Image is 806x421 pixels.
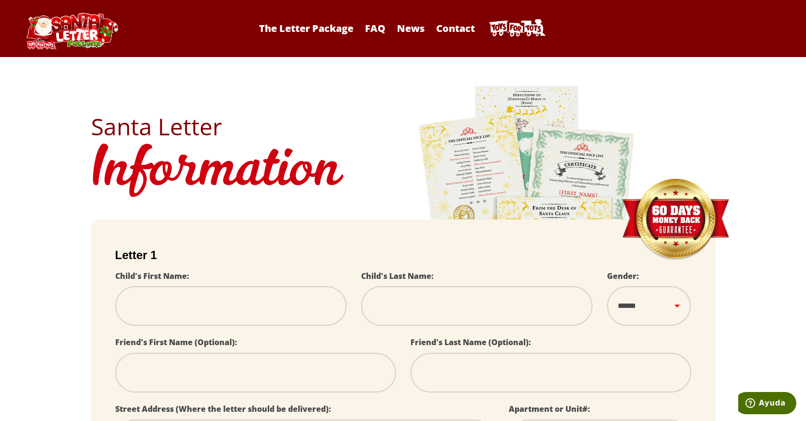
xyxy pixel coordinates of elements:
[607,271,639,281] label: Gender:
[91,115,715,138] h2: Santa Letter
[411,337,531,348] label: Friend's Last Name (Optional):
[254,22,358,35] a: The Letter Package
[418,85,636,355] img: letters.png
[738,392,796,416] iframe: Abre un widget desde donde se puede obtener más información
[360,22,390,35] a: FAQ
[91,138,715,205] h1: Information
[115,271,189,281] label: Child's First Name:
[23,13,120,49] img: Santa Letter Logo
[115,404,331,414] label: Street Address (Where the letter should be delivered):
[115,337,237,348] label: Friend's First Name (Optional):
[115,248,691,262] h2: Letter 1
[431,22,480,35] a: Contact
[509,404,590,414] label: Apartment or Unit#:
[392,22,429,35] a: News
[621,178,730,261] img: Money Back Guarantee
[361,271,434,281] label: Child's Last Name:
